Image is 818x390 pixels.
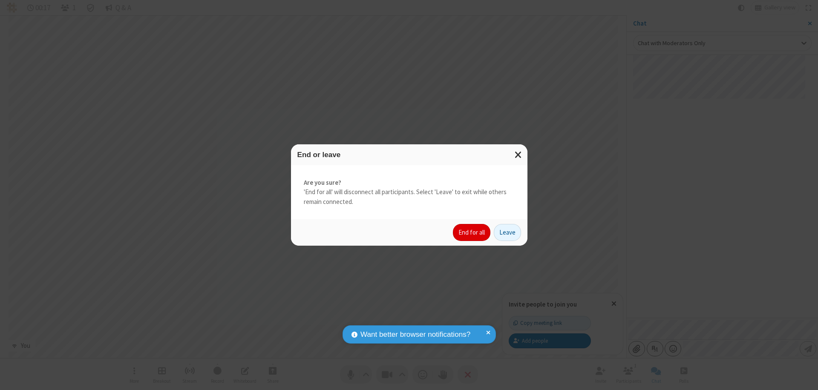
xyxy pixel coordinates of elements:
[453,224,490,241] button: End for all
[494,224,521,241] button: Leave
[360,329,470,340] span: Want better browser notifications?
[304,178,515,188] strong: Are you sure?
[510,144,527,165] button: Close modal
[291,165,527,220] div: 'End for all' will disconnect all participants. Select 'Leave' to exit while others remain connec...
[297,151,521,159] h3: End or leave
